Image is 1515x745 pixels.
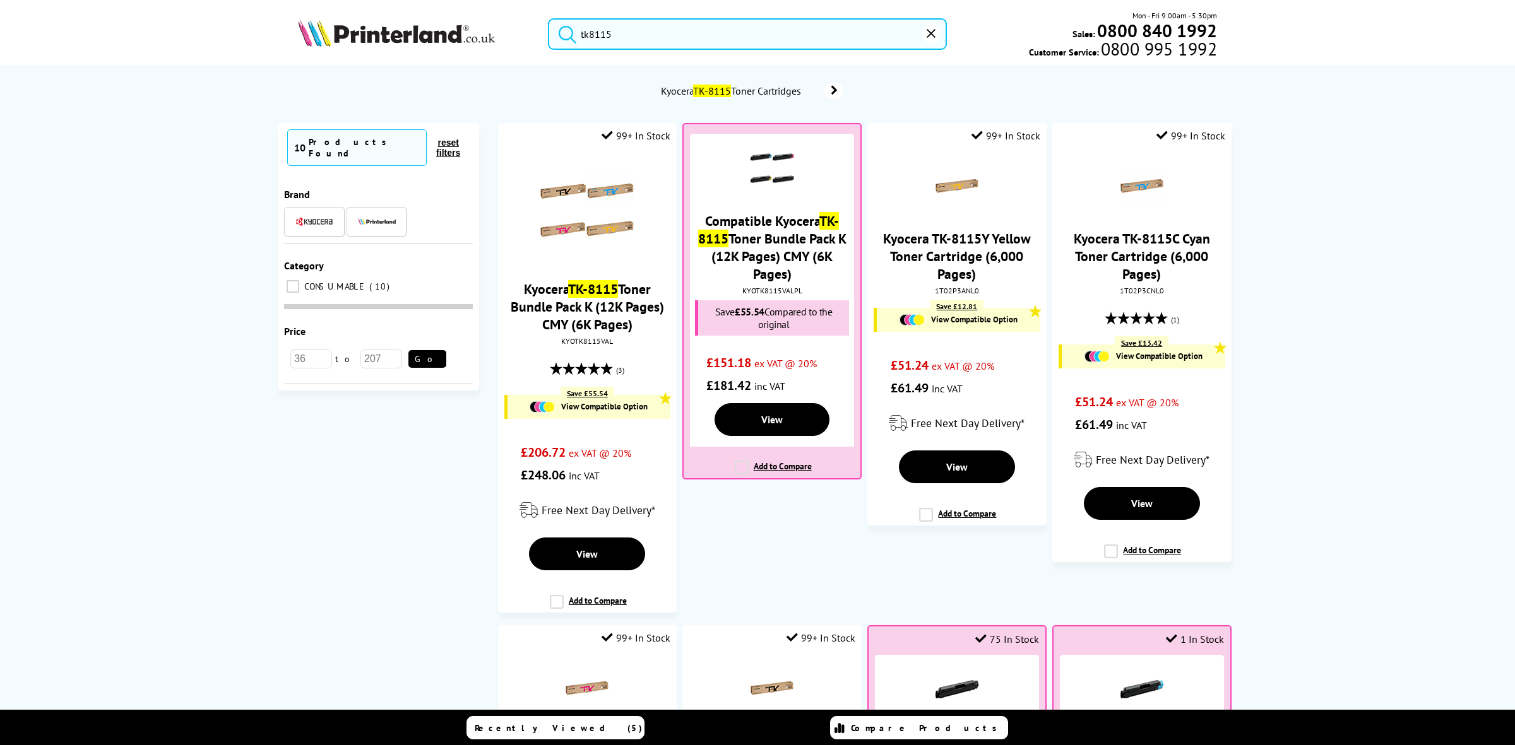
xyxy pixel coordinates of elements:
img: Cartridges [1084,351,1110,362]
a: Recently Viewed (5) [466,716,645,739]
img: Cartridges [900,314,925,326]
button: Go [408,350,446,368]
span: View Compatible Option [561,401,648,412]
a: View [529,537,645,570]
span: Free Next Day Delivery* [1096,452,1209,467]
a: View [715,403,829,436]
div: Save £55.54 [561,387,614,400]
span: £55.54 [735,305,764,318]
div: 1T02P3CNL0 [1062,286,1221,295]
span: View [576,548,598,560]
button: reset filters [427,137,470,158]
span: Free Next Day Delivery* [542,503,655,517]
div: modal_delivery [1059,442,1225,478]
a: 0800 840 1992 [1095,25,1217,37]
mark: TK-8115 [693,85,731,97]
span: Compare Products [851,722,1004,734]
a: View [1084,487,1200,520]
img: Printerland [358,218,396,225]
div: KYOTK8115VALPL [693,286,850,295]
label: Add to Compare [1104,544,1181,568]
span: £206.72 [521,444,566,460]
img: Kyocera-TK-8115K-Black-Small.gif [750,666,794,710]
span: Recently Viewed (5) [475,722,643,734]
img: K18884ZA-small.gif [1120,667,1164,712]
span: £51.24 [891,357,929,373]
label: Add to Compare [550,595,627,619]
mark: TK-8115 [698,212,840,247]
span: ex VAT @ 20% [754,357,817,370]
span: ex VAT @ 20% [1116,396,1179,409]
a: KyoceraTK-8115Toner Bundle Pack K (12K Pages) CMY (6K Pages) [511,280,664,333]
img: Kyocera-TK-8115-Value-Pack-Small.jpg [540,164,634,259]
a: Kyocera TK-8115Y Yellow Toner Cartridge (6,000 Pages) [883,230,1031,283]
div: 99+ In Stock [971,129,1040,142]
a: Compare Products [830,716,1008,739]
div: Save £12.81 [930,300,983,313]
span: (3) [616,358,624,382]
span: Kyocera Toner Cartridges [659,85,805,97]
span: Price [284,325,306,337]
img: Kyocera-TK-8115M-Magenta-Small.gif [565,666,609,710]
span: £151.18 [706,355,751,371]
span: CONSUMABLE [301,281,368,292]
span: inc VAT [932,382,963,395]
img: Kyocera [295,217,333,226]
span: Brand [284,188,310,201]
span: View [1131,497,1153,510]
img: K18883ZA-small.gif [935,667,979,712]
img: Cartridges [530,401,555,413]
span: Category [284,259,324,272]
span: View [946,460,968,473]
span: 0800 995 1992 [1099,43,1217,55]
img: Printerland Logo [298,19,495,47]
mark: TK-8115 [568,280,618,298]
span: ex VAT @ 20% [569,447,631,459]
b: 0800 840 1992 [1097,19,1217,42]
span: Mon - Fri 9:00am - 5:30pm [1132,9,1217,21]
a: View Compatible Option [1068,351,1218,362]
div: 75 In Stock [975,633,1039,645]
span: £248.06 [521,467,566,483]
a: View [899,450,1015,483]
span: £51.24 [1075,394,1113,410]
div: Products Found [309,136,420,159]
div: 99+ In Stock [602,631,670,644]
span: to [332,353,360,365]
img: kyocera-tk590-compat-bundle-small.png [750,146,794,191]
span: inc VAT [569,469,600,482]
div: Save £13.42 [1115,336,1168,349]
div: KYOTK8115VAL [508,336,667,346]
div: 99+ In Stock [787,631,855,644]
a: View Compatible Option [514,401,664,413]
span: £61.49 [1075,416,1113,433]
span: Sales: [1072,28,1095,40]
span: inc VAT [754,380,785,392]
input: 36 [290,349,332,368]
div: 1 In Stock [1166,633,1224,645]
span: £181.42 [706,377,751,394]
span: inc VAT [1116,419,1147,431]
span: £61.49 [891,380,929,396]
a: Printerland Logo [298,19,532,49]
span: 10 [369,281,393,292]
div: Save Compared to the original [695,300,848,336]
img: Kyocera-TK-8115Y-Yellow-Small.gif [935,164,979,208]
span: 10 [294,141,306,154]
input: CONSUMABLE 10 [287,280,299,293]
span: View [761,413,783,426]
div: modal_delivery [504,493,670,528]
div: 99+ In Stock [602,129,670,142]
label: Add to Compare [919,508,996,532]
span: (1) [1171,308,1179,332]
span: View Compatible Option [1116,351,1203,361]
span: View Compatible Option [931,314,1018,325]
a: View Compatible Option [883,314,1033,326]
span: Customer Service: [1029,43,1217,58]
label: Add to Compare [735,460,812,484]
span: Free Next Day Delivery* [911,416,1025,430]
a: Compatible KyoceraTK-8115Toner Bundle Pack K (12K Pages) CMY (6K Pages) [698,212,847,283]
div: modal_delivery [874,406,1040,441]
img: Kyocera-TK-8115C-Cyan-Small.gif [1120,164,1164,208]
div: 1T02P3ANL0 [877,286,1037,295]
